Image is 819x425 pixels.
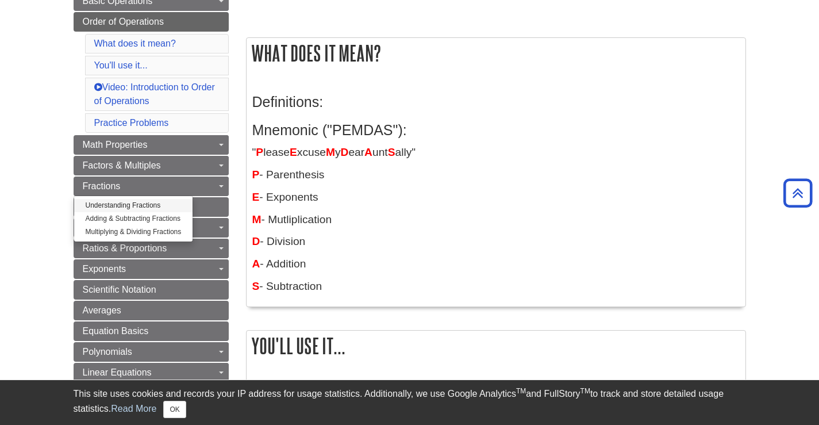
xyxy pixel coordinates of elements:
a: Scientific Notation [74,280,229,300]
a: Averages [74,301,229,320]
p: - Subtraction [252,278,740,295]
strong: P [252,169,260,181]
sup: TM [580,387,590,395]
span: Order of Operations [83,17,164,26]
span: Ratios & Proportions [83,243,167,253]
span: P [256,146,263,158]
span: A [364,146,372,158]
div: This site uses cookies and records your IP address for usage statistics. Additionally, we use Goo... [74,387,746,418]
a: What does it mean? [94,39,176,48]
a: Practice Problems [94,118,169,128]
h2: What does it mean? [247,38,745,68]
p: " lease xcuse y ear unt ally" [252,144,740,161]
button: Close [163,401,186,418]
span: S [388,146,395,158]
span: Polynomials [83,347,132,357]
span: Averages [83,305,121,315]
a: Polynomials [74,342,229,362]
p: - Parenthesis [252,167,740,183]
span: D [252,235,260,247]
h2: You'll use it... [247,331,745,361]
span: Math Properties [83,140,148,150]
a: Understanding Fractions [74,199,193,212]
span: D [341,146,349,158]
span: S [252,280,260,292]
h3: Definitions: [252,94,740,110]
span: A [252,258,260,270]
span: Linear Equations [83,367,152,377]
span: Equation Basics [83,326,149,336]
a: Equation Basics [74,321,229,341]
a: You'll use it... [94,60,148,70]
a: Ratios & Proportions [74,239,229,258]
p: - Division [252,233,740,250]
p: - Mutliplication [252,212,740,228]
a: Video: Introduction to Order of Operations [94,82,215,106]
a: Adding & Subtracting Fractions [74,212,193,225]
a: Read More [111,404,156,413]
p: - Addition [252,256,740,273]
a: Order of Operations [74,12,229,32]
a: Factors & Multiples [74,156,229,175]
span: Factors & Multiples [83,160,161,170]
a: Math Properties [74,135,229,155]
span: M [252,213,262,225]
a: Multiplying & Dividing Fractions [74,225,193,239]
span: E [290,146,297,158]
p: Any time you do math. Order of operations must be followed in order to find the correct answer in... [252,376,740,409]
span: Scientific Notation [83,285,156,294]
span: E [252,191,260,203]
a: Linear Equations [74,363,229,382]
span: Exponents [83,264,126,274]
a: Fractions [74,177,229,196]
p: - Exponents [252,189,740,206]
h3: Mnemonic ("PEMDAS"): [252,122,740,139]
a: Back to Top [779,185,816,201]
sup: TM [516,387,526,395]
a: Exponents [74,259,229,279]
span: M [326,146,335,158]
span: Fractions [83,181,121,191]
